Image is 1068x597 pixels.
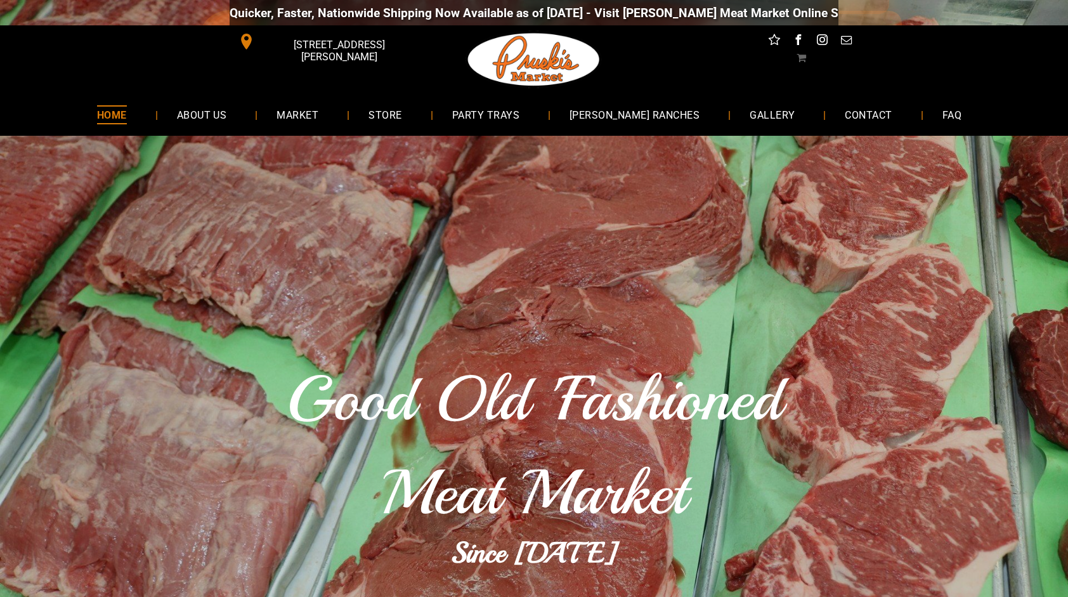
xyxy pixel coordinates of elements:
[731,98,814,131] a: GALLERY
[158,98,246,131] a: ABOUT US
[451,535,617,571] b: Since [DATE]
[923,98,980,131] a: FAQ
[814,32,831,51] a: instagram
[838,32,855,51] a: email
[766,32,783,51] a: Social network
[433,98,538,131] a: PARTY TRAYS
[257,98,337,131] a: MARKET
[349,98,420,131] a: STORE
[826,98,911,131] a: CONTACT
[790,32,807,51] a: facebook
[550,98,719,131] a: [PERSON_NAME] RANCHES
[287,360,782,532] span: Good Old 'Fashioned Meat Market
[466,25,602,94] img: Pruski-s+Market+HQ+Logo2-259w.png
[78,98,146,131] a: HOME
[257,32,421,69] span: [STREET_ADDRESS][PERSON_NAME]
[230,32,424,51] a: [STREET_ADDRESS][PERSON_NAME]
